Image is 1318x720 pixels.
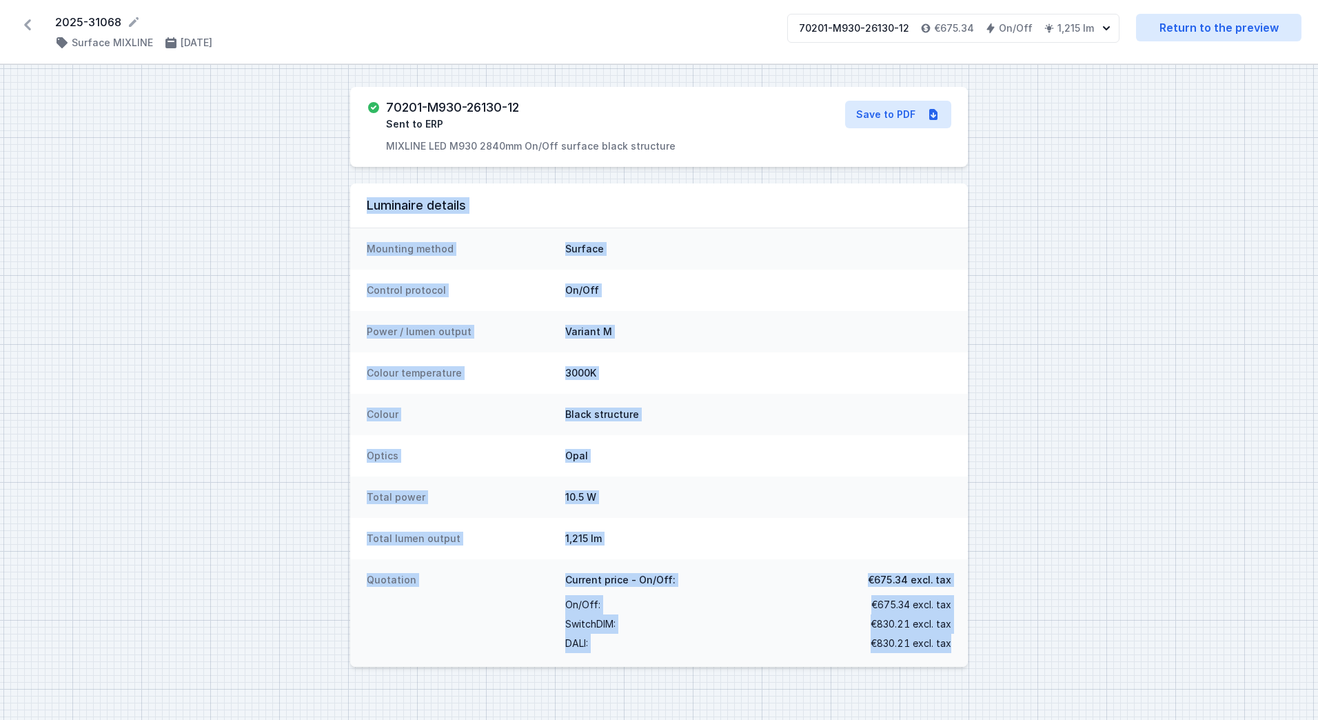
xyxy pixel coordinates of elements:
dd: 3000K [565,366,951,380]
h3: Luminaire details [367,197,951,214]
dt: Optics [367,449,554,463]
div: 70201-M930-26130-12 [799,21,909,35]
dt: Total lumen output [367,532,554,546]
dt: Quotation [367,573,554,653]
span: €830.21 excl. tax [871,634,951,653]
dd: Black structure [565,408,951,421]
h4: 1,215 lm [1057,21,1094,35]
dd: Opal [565,449,951,463]
span: DALI : [565,634,588,653]
dt: Colour [367,408,554,421]
h4: [DATE] [181,36,212,50]
dd: 1,215 lm [565,532,951,546]
dt: Colour temperature [367,366,554,380]
h3: 70201-M930-26130-12 [386,101,519,114]
h4: Surface MIXLINE [72,36,153,50]
span: Current price - On/Off: [565,573,676,587]
form: 2025-31068 [55,14,771,30]
span: €675.34 excl. tax [871,595,951,614]
h4: On/Off [999,21,1033,35]
p: MIXLINE LED M930 2840mm On/Off surface black structure [386,139,676,153]
dd: 10.5 W [565,490,951,504]
a: Save to PDF [845,101,951,128]
dt: Power / lumen output [367,325,554,339]
button: Rename project [127,15,141,29]
span: SwitchDIM : [565,614,616,634]
h4: €675.34 [934,21,974,35]
dd: Variant M [565,325,951,339]
span: €675.34 excl. tax [868,573,951,587]
button: 70201-M930-26130-12€675.34On/Off1,215 lm [787,14,1119,43]
dd: Surface [565,242,951,256]
dt: Mounting method [367,242,554,256]
a: Return to the preview [1136,14,1301,41]
span: Sent to ERP [386,117,443,131]
span: €830.21 excl. tax [871,614,951,634]
dd: On/Off [565,283,951,297]
span: On/Off : [565,595,600,614]
dt: Control protocol [367,283,554,297]
dt: Total power [367,490,554,504]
